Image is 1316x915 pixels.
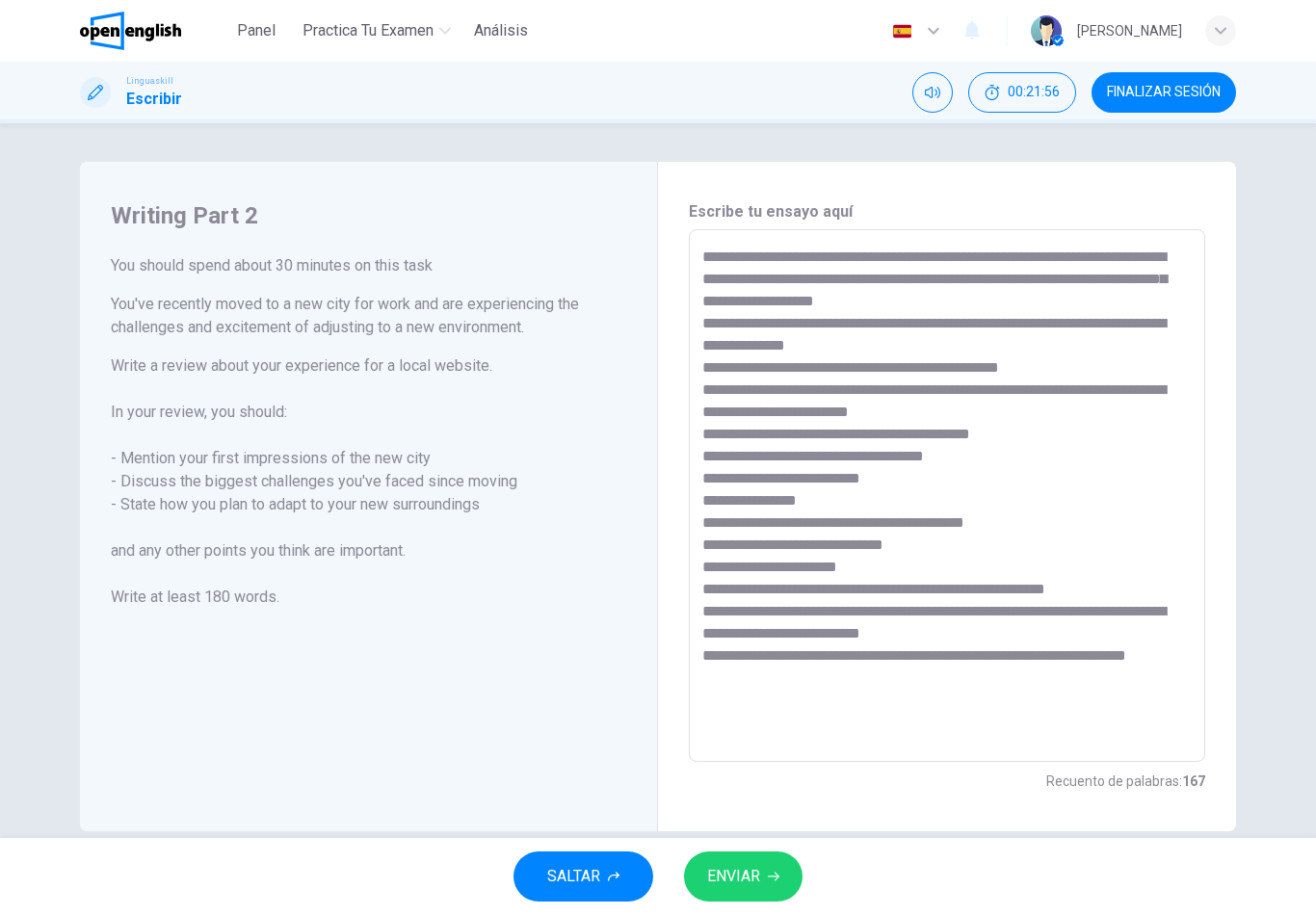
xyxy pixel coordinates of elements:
span: Panel [237,19,276,42]
h6: Escribe tu ensayo aquí [689,200,1205,223]
span: FINALIZAR SESIÓN [1107,85,1221,100]
button: Panel [225,13,287,48]
button: 00:21:56 [968,72,1076,113]
strong: 167 [1182,773,1205,789]
div: Silenciar [912,72,953,113]
div: [PERSON_NAME] [1077,19,1182,42]
span: Linguaskill [126,74,173,88]
div: Ocultar [968,72,1076,113]
button: FINALIZAR SESIÓN [1092,72,1236,113]
h4: Writing Part 2 [111,200,626,231]
button: Análisis [466,13,536,48]
h6: Recuento de palabras : [1046,770,1205,793]
button: ENVIAR [684,851,803,902]
img: Profile picture [1031,15,1062,46]
h6: Write a review about your experience for a local website. In your review, you should: - Mention y... [111,354,626,609]
h1: Escribir [126,88,182,111]
span: Análisis [474,19,528,42]
span: 00:21:56 [1008,85,1060,100]
img: OpenEnglish logo [80,12,181,50]
span: Practica tu examen [303,19,434,42]
h6: You've recently moved to a new city for work and are experiencing the challenges and excitement o... [111,293,626,339]
span: SALTAR [547,863,600,890]
button: SALTAR [513,851,653,902]
h6: You should spend about 30 minutes on this task [111,254,626,277]
a: OpenEnglish logo [80,12,225,50]
img: es [890,24,914,39]
span: ENVIAR [707,863,760,890]
button: Practica tu examen [295,13,459,48]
